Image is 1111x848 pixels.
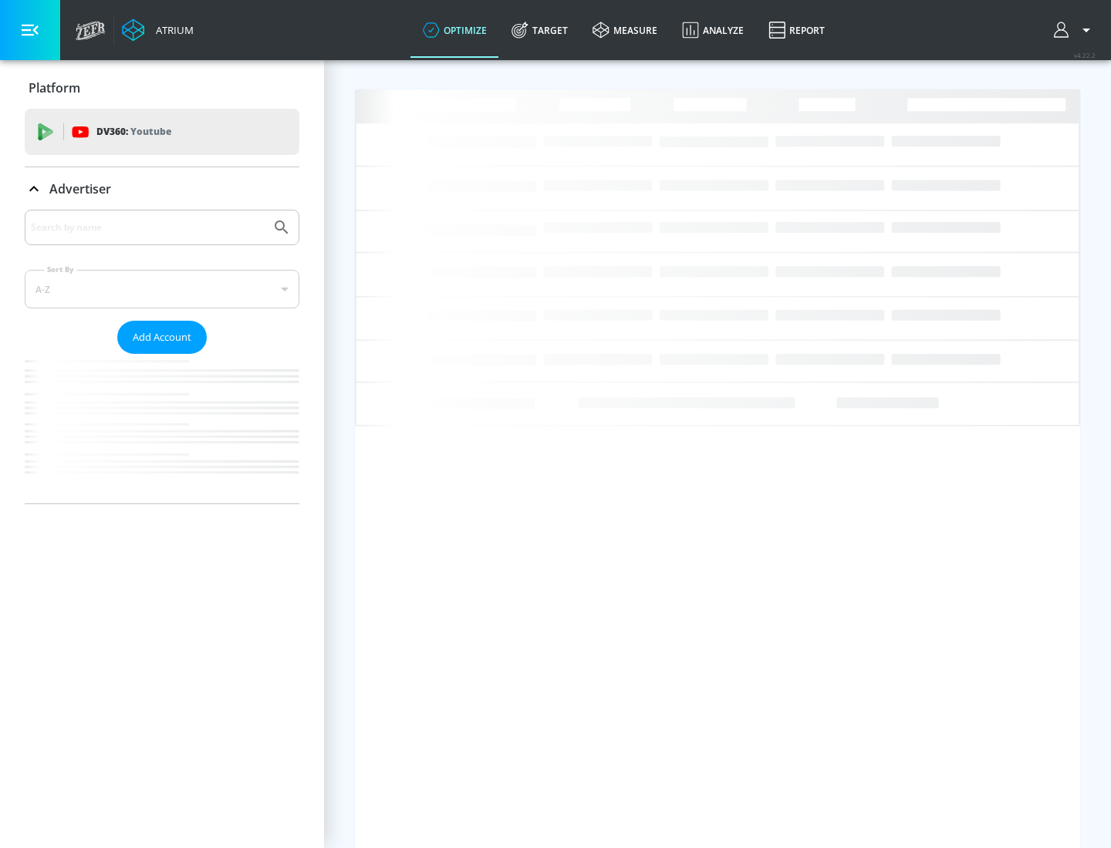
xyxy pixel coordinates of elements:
div: DV360: Youtube [25,109,299,155]
p: Platform [29,79,80,96]
p: DV360: [96,123,171,140]
label: Sort By [44,264,77,274]
a: Target [499,2,580,58]
div: Advertiser [25,167,299,210]
div: Atrium [150,23,194,37]
div: Advertiser [25,210,299,503]
span: v 4.22.2 [1074,51,1096,59]
a: Analyze [670,2,756,58]
p: Advertiser [49,180,111,197]
a: Report [756,2,837,58]
button: Add Account [117,321,207,354]
nav: list of Advertiser [25,354,299,503]
p: Youtube [130,123,171,140]
div: A-Z [25,270,299,308]
a: optimize [410,2,499,58]
a: measure [580,2,670,58]
input: Search by name [31,217,265,237]
div: Platform [25,66,299,109]
span: Add Account [133,328,191,346]
a: Atrium [122,19,194,42]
